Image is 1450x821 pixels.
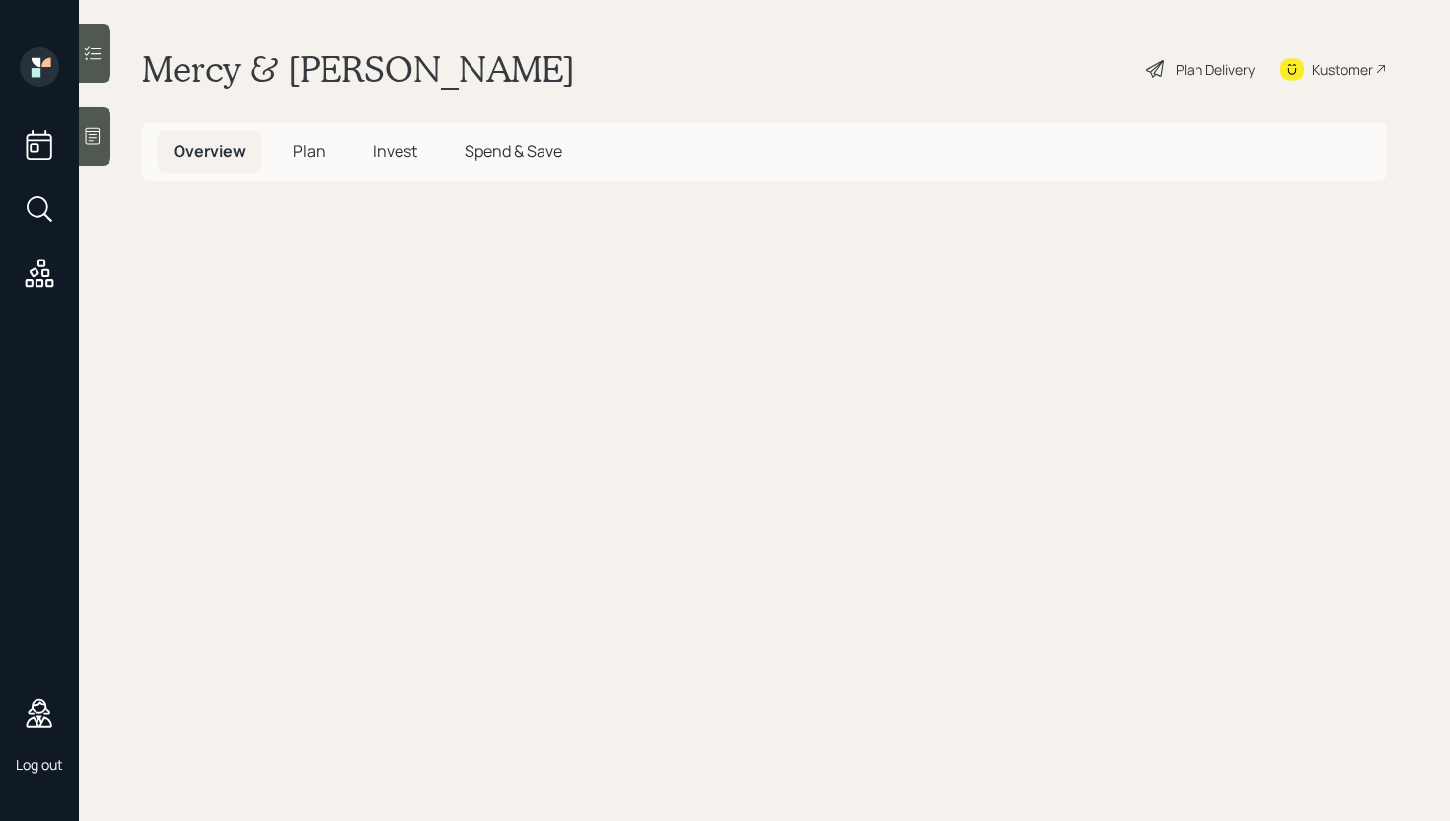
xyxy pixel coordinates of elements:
h1: Mercy & [PERSON_NAME] [142,47,575,91]
span: Invest [373,140,417,162]
span: Plan [293,140,326,162]
div: Kustomer [1312,59,1373,80]
span: Spend & Save [465,140,562,162]
span: Overview [174,140,246,162]
div: Log out [16,755,63,774]
div: Plan Delivery [1176,59,1255,80]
